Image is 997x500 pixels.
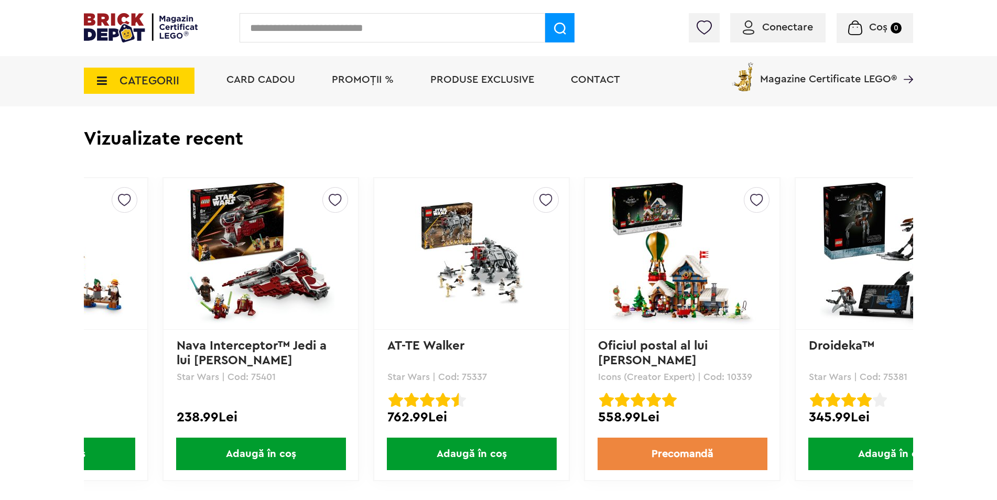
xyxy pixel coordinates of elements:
[598,372,766,382] p: Icons (Creator Expert) | Cod: 10339
[120,75,179,86] span: CATEGORII
[891,23,902,34] small: 0
[760,60,897,84] span: Magazine Certificate LEGO®
[631,393,645,407] img: Evaluare cu stele
[646,393,661,407] img: Evaluare cu stele
[430,74,534,85] a: Produse exclusive
[662,393,677,407] img: Evaluare cu stele
[398,201,545,307] img: AT-TE Walker
[176,438,346,470] span: Adaugă în coș
[808,438,978,470] span: Adaugă în coș
[857,393,872,407] img: Evaluare cu stele
[809,340,874,352] a: Droideka™
[571,74,620,85] a: Contact
[820,180,967,327] img: Droideka™
[387,438,557,470] span: Adaugă în coș
[436,393,450,407] img: Evaluare cu stele
[164,438,358,470] a: Adaugă în coș
[374,438,569,470] a: Adaugă în coș
[188,180,334,327] img: Nava Interceptor™ Jedi a lui Ahsoka
[598,438,767,470] a: Precomandă
[869,22,887,32] span: Coș
[420,393,435,407] img: Evaluare cu stele
[404,393,419,407] img: Evaluare cu stele
[84,129,913,148] h3: Vizualizate recent
[177,372,345,382] p: Star Wars | Cod: 75401
[387,410,556,424] div: 762.99Lei
[743,22,813,32] a: Conectare
[810,393,825,407] img: Evaluare cu stele
[897,60,913,71] a: Magazine Certificate LEGO®
[387,340,464,352] a: AT-TE Walker
[615,393,630,407] img: Evaluare cu stele
[873,393,887,407] img: Evaluare cu stele
[841,393,856,407] img: Evaluare cu stele
[762,22,813,32] span: Conectare
[177,410,345,424] div: 238.99Lei
[451,393,466,407] img: Evaluare cu stele
[796,438,990,470] a: Adaugă în coș
[809,372,977,382] p: Star Wars | Cod: 75381
[809,410,977,424] div: 345.99Lei
[609,180,756,327] img: Oficiul postal al lui Mos Craciun
[599,393,614,407] img: Evaluare cu stele
[598,340,711,367] a: Oficiul postal al lui [PERSON_NAME]
[388,393,403,407] img: Evaluare cu stele
[387,372,556,382] p: Star Wars | Cod: 75337
[826,393,840,407] img: Evaluare cu stele
[332,74,394,85] a: PROMOȚII %
[177,340,330,367] a: Nava Interceptor™ Jedi a lui [PERSON_NAME]
[598,410,766,424] div: 558.99Lei
[226,74,295,85] a: Card Cadou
